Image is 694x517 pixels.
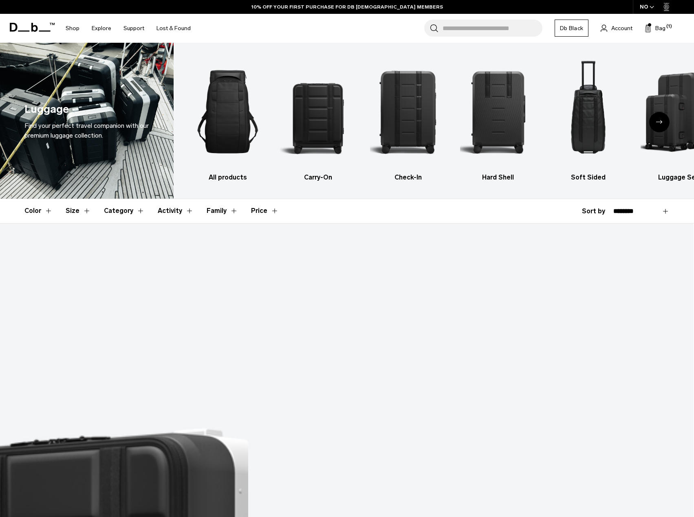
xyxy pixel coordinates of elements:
[190,55,266,182] a: Db All products
[460,55,536,169] img: Db
[551,55,626,182] li: 5 / 6
[123,14,144,43] a: Support
[24,199,53,223] button: Toggle Filter
[280,55,356,169] img: Db
[92,14,111,43] a: Explore
[460,173,536,182] h3: Hard Shell
[190,55,266,182] li: 1 / 6
[24,122,149,139] span: Find your perfect travel companion with our premium luggage collection.
[645,23,665,33] button: Bag (1)
[551,173,626,182] h3: Soft Sided
[280,55,356,182] li: 2 / 6
[370,55,446,182] li: 3 / 6
[666,23,672,30] span: (1)
[611,24,632,33] span: Account
[370,55,446,182] a: Db Check-In
[59,14,197,43] nav: Main Navigation
[551,55,626,182] a: Db Soft Sided
[280,173,356,182] h3: Carry-On
[158,199,194,223] button: Toggle Filter
[601,23,632,33] a: Account
[460,55,536,182] a: Db Hard Shell
[207,199,238,223] button: Toggle Filter
[104,199,145,223] button: Toggle Filter
[555,20,588,37] a: Db Black
[190,173,266,182] h3: All products
[370,55,446,169] img: Db
[251,199,279,223] button: Toggle Price
[551,55,626,169] img: Db
[460,55,536,182] li: 4 / 6
[190,55,266,169] img: Db
[66,199,91,223] button: Toggle Filter
[156,14,191,43] a: Lost & Found
[370,173,446,182] h3: Check-In
[251,3,443,11] a: 10% OFF YOUR FIRST PURCHASE FOR DB [DEMOGRAPHIC_DATA] MEMBERS
[280,55,356,182] a: Db Carry-On
[655,24,665,33] span: Bag
[649,112,670,132] div: Next slide
[66,14,79,43] a: Shop
[24,101,69,118] h1: Luggage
